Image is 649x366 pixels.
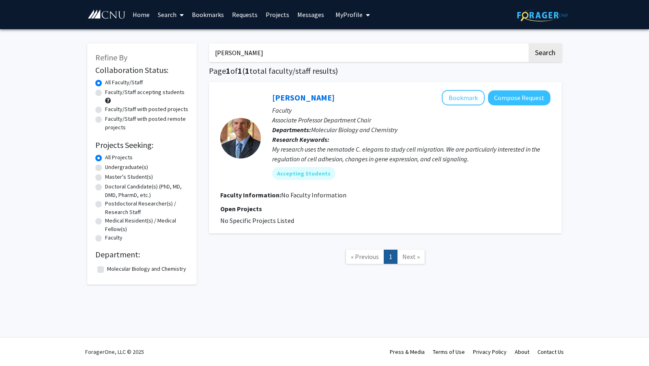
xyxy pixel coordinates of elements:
a: About [515,348,529,355]
a: Requests [228,0,262,29]
label: Faculty/Staff with posted projects [105,105,188,113]
a: Home [129,0,154,29]
label: Faculty/Staff accepting students [105,88,185,96]
h2: Projects Seeking: [95,140,189,150]
div: ForagerOne, LLC © 2025 [85,338,144,366]
img: ForagerOne Logo [517,9,568,21]
button: Search [529,43,562,62]
b: Departments: [272,126,311,134]
button: Compose Request to Christopher Meighan [488,90,550,105]
img: Christopher Newport University Logo [87,9,126,19]
p: Open Projects [220,204,550,214]
a: 1 [384,250,398,264]
label: Undergraduate(s) [105,163,148,171]
label: Doctoral Candidate(s) (PhD, MD, DMD, PharmD, etc.) [105,182,189,199]
button: Add Christopher Meighan to Bookmarks [442,90,485,105]
p: Associate Professor Department Chair [272,115,550,125]
a: Terms of Use [433,348,465,355]
label: Molecular Biology and Chemistry [107,265,186,273]
a: Bookmarks [188,0,228,29]
label: Faculty [105,233,122,242]
input: Search Keywords [209,43,527,62]
span: Next » [402,253,420,261]
label: All Projects [105,153,133,162]
span: Refine By [95,52,127,62]
label: Postdoctoral Researcher(s) / Research Staff [105,199,189,216]
span: « Previous [351,253,379,261]
span: 1 [245,66,249,76]
span: No Specific Projects Listed [220,216,294,225]
div: My research uses the nematode C. elegans to study cell migration. We are particularly interested ... [272,144,550,164]
span: My Profile [335,11,363,19]
span: Molecular Biology and Chemistry [311,126,398,134]
h2: Department: [95,250,189,259]
a: Projects [262,0,293,29]
span: 1 [226,66,230,76]
a: Press & Media [390,348,425,355]
a: Previous Page [346,250,384,264]
span: 1 [238,66,242,76]
nav: Page navigation [209,242,562,274]
span: No Faculty Information [281,191,346,199]
label: Medical Resident(s) / Medical Fellow(s) [105,216,189,233]
a: Next Page [397,250,425,264]
a: Privacy Policy [473,348,507,355]
p: Faculty [272,105,550,115]
h2: Collaboration Status: [95,65,189,75]
iframe: Chat [6,330,34,360]
b: Faculty Information: [220,191,281,199]
label: Faculty/Staff with posted remote projects [105,115,189,132]
mat-chip: Accepting Students [272,167,335,180]
a: Contact Us [537,348,564,355]
a: Search [154,0,188,29]
label: All Faculty/Staff [105,78,143,87]
a: Messages [293,0,328,29]
label: Master's Student(s) [105,173,153,181]
a: [PERSON_NAME] [272,92,335,103]
h1: Page of ( total faculty/staff results) [209,66,562,76]
b: Research Keywords: [272,135,329,143]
